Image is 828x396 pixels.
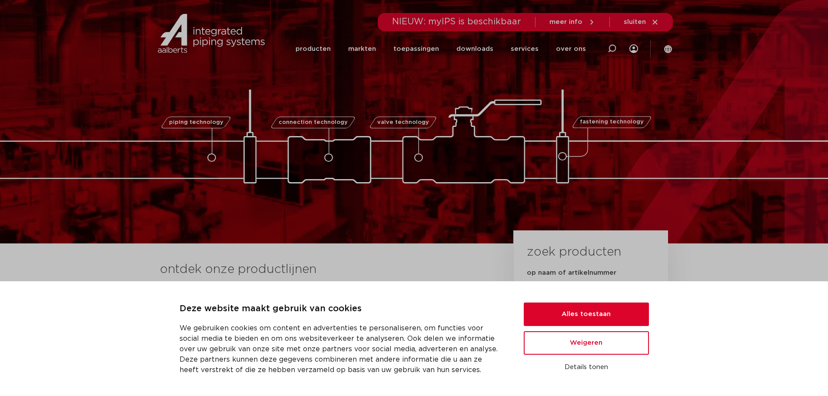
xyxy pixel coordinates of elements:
nav: Menu [296,31,586,67]
a: downloads [456,31,493,67]
a: meer info [549,18,595,26]
p: We gebruiken cookies om content en advertenties te personaliseren, om functies voor social media ... [180,323,503,375]
button: Details tonen [524,360,649,375]
a: over ons [556,31,586,67]
span: NIEUW: myIPS is beschikbaar [392,17,521,26]
a: sluiten [624,18,659,26]
a: services [511,31,539,67]
span: sluiten [624,19,646,25]
h3: ontdek onze productlijnen [160,261,484,278]
span: fastening technology [580,120,644,125]
div: my IPS [629,31,638,67]
p: Deze website maakt gebruik van cookies [180,302,503,316]
label: op naam of artikelnummer [527,269,616,277]
button: Alles toestaan [524,303,649,326]
a: markten [348,31,376,67]
span: piping technology [169,120,223,125]
span: connection technology [278,120,347,125]
h3: zoek producten [527,243,621,261]
button: Weigeren [524,331,649,355]
span: meer info [549,19,582,25]
span: valve technology [377,120,429,125]
a: toepassingen [393,31,439,67]
a: producten [296,31,331,67]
